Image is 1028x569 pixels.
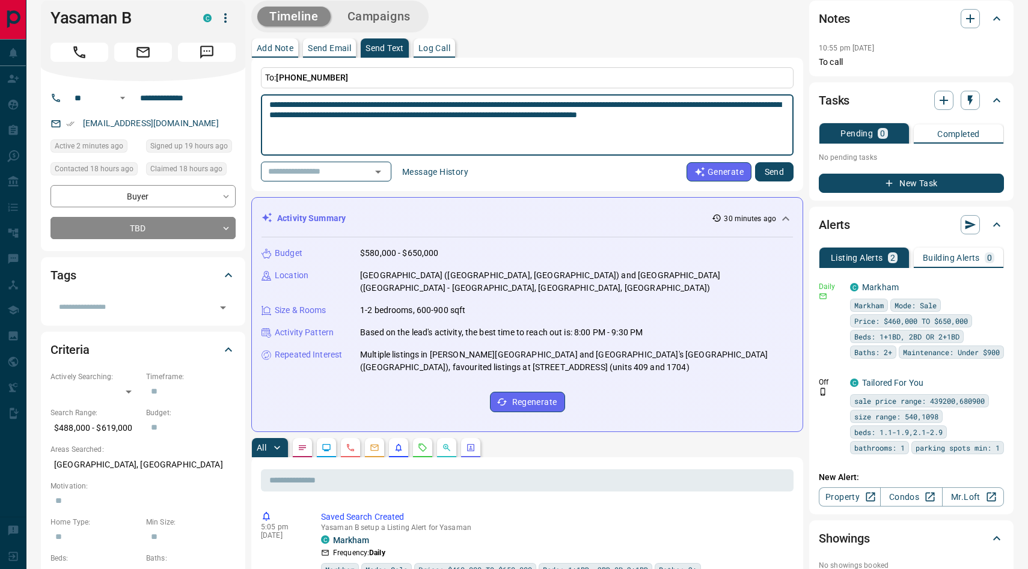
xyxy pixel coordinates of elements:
div: Sun Oct 12 2025 [146,162,236,179]
svg: Notes [298,443,307,452]
p: Home Type: [50,517,140,528]
p: 30 minutes ago [724,213,776,224]
button: Timeline [257,7,331,26]
p: To call [819,56,1004,68]
p: Building Alerts [923,254,980,262]
p: Min Size: [146,517,236,528]
svg: Listing Alerts [394,443,403,452]
div: condos.ca [203,14,212,22]
button: Open [115,91,130,105]
p: Activity Summary [277,212,346,225]
a: Tailored For You [862,378,923,388]
strong: Daily [369,549,385,557]
p: Frequency: [333,547,385,558]
p: Motivation: [50,481,236,491]
h2: Showings [819,529,870,548]
p: [GEOGRAPHIC_DATA] ([GEOGRAPHIC_DATA], [GEOGRAPHIC_DATA]) and [GEOGRAPHIC_DATA] ([GEOGRAPHIC_DATA]... [360,269,793,294]
p: Daily [819,281,843,292]
span: Contacted 18 hours ago [55,163,133,175]
div: Tasks [819,86,1004,115]
p: 2 [890,254,895,262]
div: Activity Summary30 minutes ago [262,207,793,230]
p: Yasaman B setup a Listing Alert for Yasaman [321,523,789,532]
div: condos.ca [321,535,329,544]
div: condos.ca [850,283,858,291]
button: Open [370,163,387,180]
span: Active 2 minutes ago [55,140,123,152]
svg: Lead Browsing Activity [322,443,331,452]
button: Regenerate [490,392,565,412]
button: Send [755,162,794,181]
p: Beds: [50,553,140,564]
svg: Push Notification Only [819,388,827,396]
h2: Tasks [819,91,849,110]
p: Send Email [308,44,351,52]
div: Criteria [50,335,236,364]
p: Location [275,269,308,282]
p: Completed [937,130,980,138]
p: Budget: [146,407,236,418]
p: Based on the lead's activity, the best time to reach out is: 8:00 PM - 9:30 PM [360,326,643,339]
button: Campaigns [335,7,423,26]
p: Pending [840,129,873,138]
p: 10:55 pm [DATE] [819,44,874,52]
a: Markham [862,282,899,292]
span: Signed up 19 hours ago [150,140,228,152]
div: Sun Oct 12 2025 [50,162,140,179]
span: Claimed 18 hours ago [150,163,222,175]
p: 0 [987,254,992,262]
div: Tags [50,261,236,290]
a: Mr.Loft [942,487,1004,507]
p: Timeframe: [146,371,236,382]
h2: Tags [50,266,76,285]
span: Maintenance: Under $900 [903,346,1000,358]
p: 1-2 bedrooms, 600-900 sqft [360,304,465,317]
p: Multiple listings in [PERSON_NAME][GEOGRAPHIC_DATA] and [GEOGRAPHIC_DATA]'s [GEOGRAPHIC_DATA] ([G... [360,348,793,374]
button: Message History [395,162,476,181]
a: Property [819,487,881,507]
span: Baths: 2+ [854,346,892,358]
p: Log Call [418,44,450,52]
div: Sun Oct 12 2025 [146,139,236,156]
p: 5:05 pm [261,523,303,531]
svg: Requests [418,443,427,452]
span: [PHONE_NUMBER] [276,73,348,82]
svg: Email [819,292,827,300]
div: condos.ca [850,379,858,387]
span: Beds: 1+1BD, 2BD OR 2+1BD [854,330,959,342]
div: TBD [50,217,236,239]
a: Markham [333,535,369,545]
h2: Alerts [819,215,850,234]
p: Repeated Interest [275,348,342,361]
svg: Opportunities [442,443,451,452]
p: Listing Alerts [831,254,883,262]
span: parking spots min: 1 [916,442,1000,454]
h2: Notes [819,9,850,28]
p: Off [819,377,843,388]
p: $488,000 - $619,000 [50,418,140,438]
span: Call [50,43,108,62]
p: Baths: [146,553,236,564]
p: Add Note [257,44,293,52]
span: Markham [854,299,884,311]
p: Areas Searched: [50,444,236,455]
p: Actively Searching: [50,371,140,382]
div: Notes [819,4,1004,33]
p: Size & Rooms [275,304,326,317]
p: [DATE] [261,531,303,540]
h2: Criteria [50,340,90,359]
a: Condos [880,487,942,507]
button: New Task [819,174,1004,193]
h1: Yasaman B [50,8,185,28]
div: Buyer [50,185,236,207]
p: [GEOGRAPHIC_DATA], [GEOGRAPHIC_DATA] [50,455,236,475]
div: Mon Oct 13 2025 [50,139,140,156]
span: bathrooms: 1 [854,442,905,454]
a: [EMAIL_ADDRESS][DOMAIN_NAME] [83,118,219,128]
p: 0 [880,129,885,138]
div: Showings [819,524,1004,553]
svg: Email Verified [66,120,75,128]
span: size range: 540,1098 [854,410,938,422]
button: Open [215,299,231,316]
button: Generate [687,162,751,181]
